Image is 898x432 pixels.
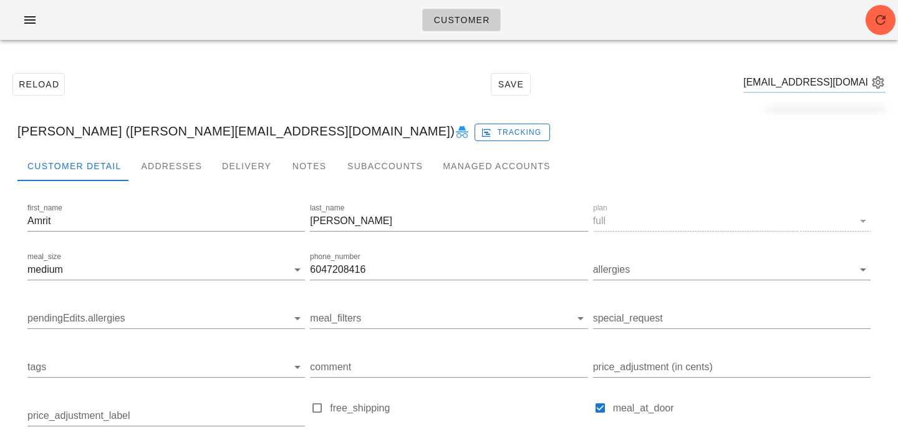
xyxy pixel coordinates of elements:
input: Search by email or name [743,72,868,92]
label: free_shipping [330,402,587,415]
div: meal_filters [310,308,587,328]
button: Reload [12,73,65,96]
a: Tracking [475,121,550,141]
button: Save [491,73,531,96]
label: meal_size [27,252,61,262]
div: Managed Accounts [433,151,560,181]
div: meal_sizemedium [27,260,305,280]
label: last_name [310,204,344,213]
div: planfull [593,211,871,231]
div: medium [27,264,63,275]
span: Save [496,79,525,89]
label: meal_at_door [613,402,871,415]
button: appended action [871,75,886,90]
label: plan [593,204,607,213]
button: Tracking [475,124,550,141]
div: Delivery [212,151,281,181]
span: Reload [18,79,59,89]
label: phone_number [310,252,360,262]
div: allergies [593,260,871,280]
div: Notes [281,151,337,181]
div: [PERSON_NAME] ([PERSON_NAME][EMAIL_ADDRESS][DOMAIN_NAME]) [7,111,891,151]
span: Customer [433,15,490,25]
div: Subaccounts [337,151,433,181]
div: tags [27,357,305,377]
span: Tracking [483,127,542,138]
div: Addresses [131,151,212,181]
div: Customer Detail [17,151,131,181]
a: Customer [422,9,500,31]
div: pendingEdits.allergies [27,308,305,328]
label: first_name [27,204,62,213]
